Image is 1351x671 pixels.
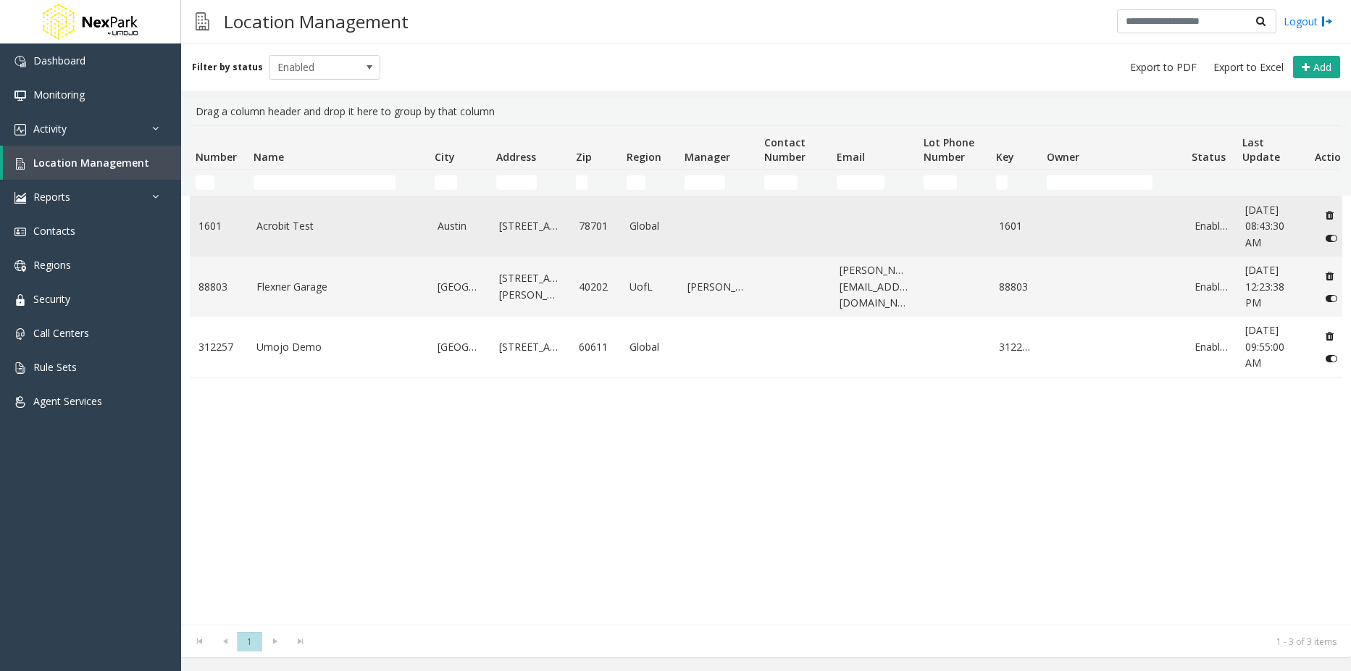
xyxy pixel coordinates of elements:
a: 88803 [999,279,1032,295]
span: [DATE] 09:55:00 AM [1245,323,1284,370]
input: Manager Filter [685,175,725,190]
input: Key Filter [996,175,1008,190]
span: Dashboard [33,54,85,67]
span: Call Centers [33,326,89,340]
span: Name [254,150,284,164]
a: 312257 [999,339,1032,355]
input: Zip Filter [576,175,587,190]
kendo-pager-info: 1 - 3 of 3 items [322,635,1337,648]
span: [DATE] 08:43:30 AM [1245,203,1284,249]
span: Regions [33,258,71,272]
div: Data table [181,125,1351,625]
a: 40202 [579,279,612,295]
td: Contact Number Filter [758,170,831,196]
label: Filter by status [192,61,263,74]
img: 'icon' [14,294,26,306]
span: Address [496,150,536,164]
input: Name Filter [254,175,396,190]
a: Enabled [1195,218,1228,234]
span: Export to Excel [1213,60,1284,75]
img: 'icon' [14,260,26,272]
span: City [435,150,455,164]
span: Agent Services [33,394,102,408]
input: Region Filter [627,175,645,190]
img: 'icon' [14,328,26,340]
img: 'icon' [14,362,26,374]
button: Disable [1318,347,1344,370]
a: Acrobit Test [256,218,420,234]
span: Lot Phone Number [924,136,974,164]
span: [DATE] 12:23:38 PM [1245,263,1284,309]
td: Region Filter [621,170,679,196]
a: Global [630,218,670,234]
a: [STREET_ADDRESS] [499,339,561,355]
span: Reports [33,190,70,204]
span: Zip [576,150,592,164]
span: Enabled [269,56,358,79]
button: Delete [1318,325,1341,348]
a: Flexner Garage [256,279,420,295]
span: Contacts [33,224,75,238]
a: [PERSON_NAME] [687,279,750,295]
td: Status Filter [1186,170,1237,196]
button: Disable [1318,287,1344,310]
a: Location Management [3,146,181,180]
td: Last Update Filter [1237,170,1309,196]
a: Global [630,339,670,355]
a: 312257 [198,339,239,355]
a: Umojo Demo [256,339,420,355]
span: Location Management [33,156,149,170]
span: Security [33,292,70,306]
img: pageIcon [196,4,209,39]
a: [DATE] 09:55:00 AM [1245,322,1300,371]
a: 1601 [999,218,1032,234]
input: Email Filter [837,175,884,190]
span: Last Update [1242,136,1280,164]
span: Activity [33,122,67,136]
span: Contact Number [764,136,806,164]
a: [GEOGRAPHIC_DATA] [438,279,482,295]
td: Address Filter [490,170,570,196]
input: Contact Number Filter [764,175,798,190]
span: Manager [685,150,730,164]
th: Status [1186,126,1237,170]
button: Add [1293,56,1340,79]
button: Delete [1318,264,1341,287]
img: 'icon' [14,90,26,101]
img: 'icon' [14,192,26,204]
input: Owner Filter [1047,175,1153,190]
button: Delete [1318,204,1341,227]
a: [STREET_ADDRESS] [499,218,561,234]
img: 'icon' [14,396,26,408]
button: Export to Excel [1208,57,1289,78]
img: 'icon' [14,124,26,136]
a: [GEOGRAPHIC_DATA] [438,339,482,355]
td: Manager Filter [679,170,758,196]
a: 60611 [579,339,612,355]
td: Lot Phone Number Filter [918,170,990,196]
td: Owner Filter [1041,170,1186,196]
a: 1601 [198,218,239,234]
input: Lot Phone Number Filter [924,175,957,190]
span: Export to PDF [1130,60,1197,75]
h3: Location Management [217,4,416,39]
span: Monitoring [33,88,85,101]
img: 'icon' [14,56,26,67]
a: [STREET_ADDRESS][PERSON_NAME] [499,270,561,303]
img: 'icon' [14,158,26,170]
span: Rule Sets [33,360,77,374]
span: Number [196,150,237,164]
input: City Filter [435,175,457,190]
td: Number Filter [190,170,248,196]
td: Zip Filter [570,170,621,196]
input: Number Filter [196,175,214,190]
span: Add [1313,60,1331,74]
span: Owner [1047,150,1079,164]
a: [PERSON_NAME][EMAIL_ADDRESS][DOMAIN_NAME] [840,262,909,311]
a: Enabled [1195,279,1228,295]
div: Drag a column header and drop it here to group by that column [190,98,1342,125]
a: Austin [438,218,482,234]
a: Logout [1284,14,1333,29]
a: Enabled [1195,339,1228,355]
span: Page 1 [237,632,262,651]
